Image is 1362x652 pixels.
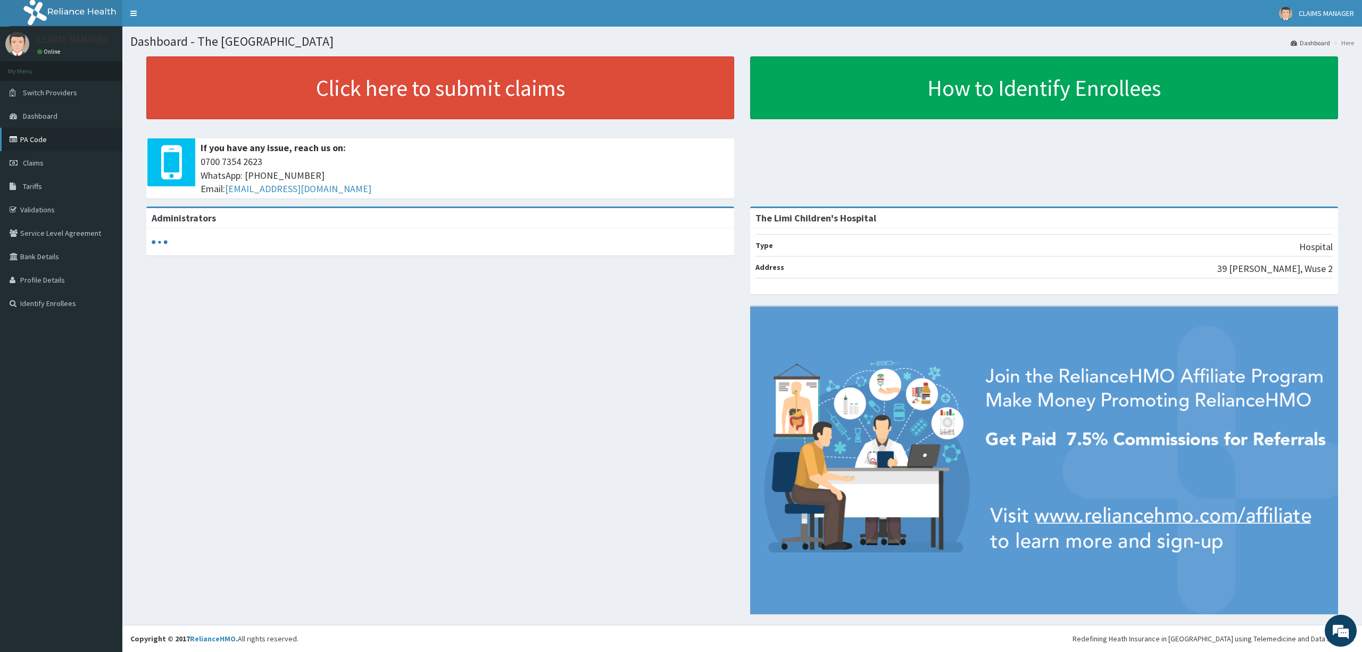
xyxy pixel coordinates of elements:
a: RelianceHMO [190,634,236,643]
p: CLAIMS MANAGER [37,35,109,44]
span: Tariffs [23,181,42,191]
b: Administrators [152,212,216,224]
p: Hospital [1299,240,1333,254]
h1: Dashboard - The [GEOGRAPHIC_DATA] [130,35,1354,48]
span: Dashboard [23,111,57,121]
img: User Image [1279,7,1292,20]
a: How to Identify Enrollees [750,56,1338,119]
strong: Copyright © 2017 . [130,634,238,643]
footer: All rights reserved. [122,625,1362,652]
img: User Image [5,32,29,56]
span: Claims [23,158,44,168]
a: [EMAIL_ADDRESS][DOMAIN_NAME] [225,183,371,195]
b: Address [755,262,784,272]
b: If you have any issue, reach us on: [201,142,346,154]
a: Online [37,48,63,55]
a: Click here to submit claims [146,56,734,119]
span: CLAIMS MANAGER [1299,9,1354,18]
div: Redefining Heath Insurance in [GEOGRAPHIC_DATA] using Telemedicine and Data Science! [1073,633,1354,644]
strong: The Limi Children's Hospital [755,212,876,224]
span: 0700 7354 2623 WhatsApp: [PHONE_NUMBER] Email: [201,155,729,196]
img: provider-team-banner.png [750,307,1338,614]
p: 39 [PERSON_NAME], Wuse 2 [1217,262,1333,276]
a: Dashboard [1291,38,1330,47]
b: Type [755,241,773,250]
svg: audio-loading [152,234,168,250]
span: Switch Providers [23,88,77,97]
li: Here [1331,38,1354,47]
